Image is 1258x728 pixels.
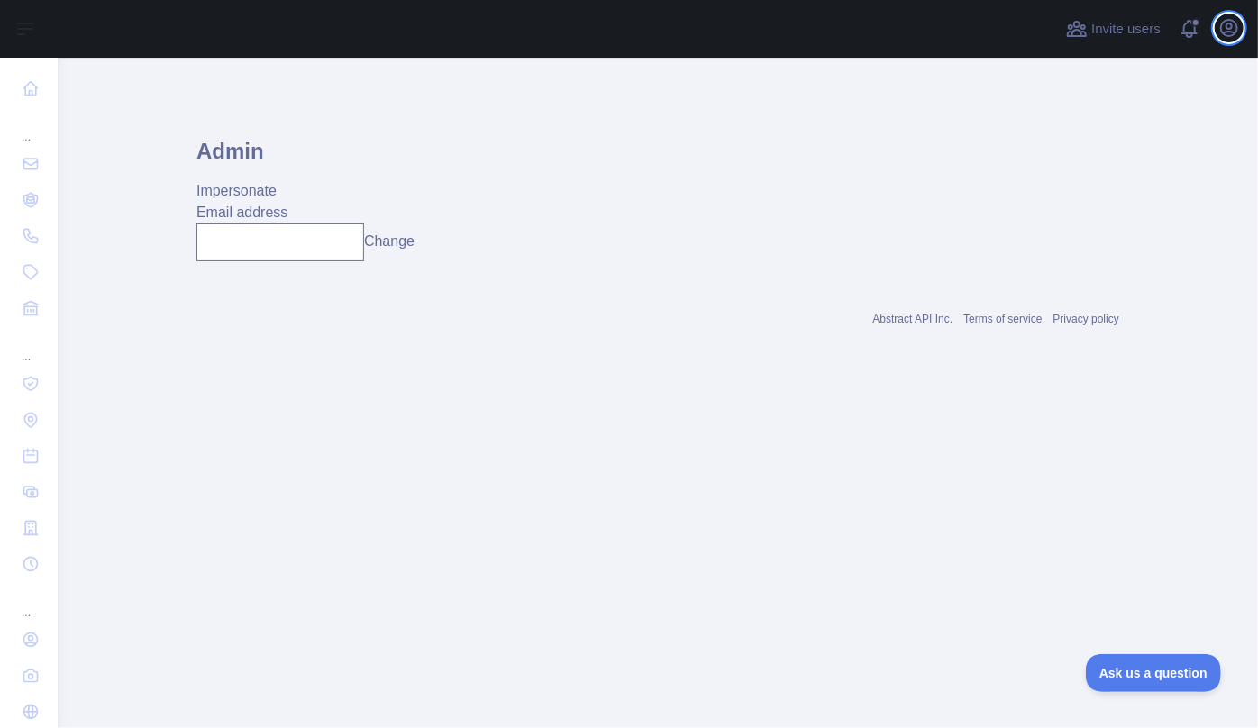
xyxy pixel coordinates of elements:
a: Abstract API Inc. [873,313,953,325]
div: ... [14,328,43,364]
a: Privacy policy [1053,313,1119,325]
button: Invite users [1062,14,1164,43]
iframe: Toggle Customer Support [1086,654,1222,692]
button: Change [364,231,415,252]
span: Invite users [1091,19,1161,40]
label: Email address [196,205,287,220]
div: Impersonate [196,180,1119,202]
h1: Admin [196,137,1119,180]
div: ... [14,108,43,144]
a: Terms of service [963,313,1042,325]
div: ... [14,584,43,620]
